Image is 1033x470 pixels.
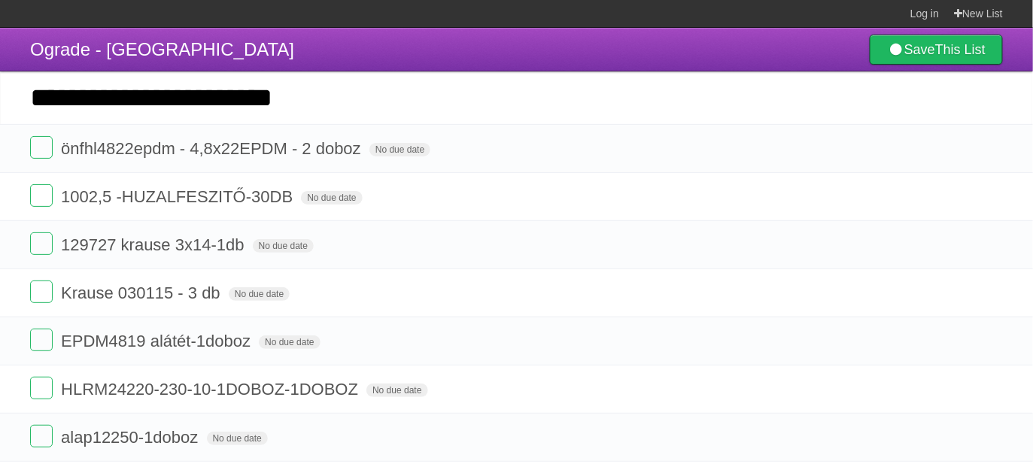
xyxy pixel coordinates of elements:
[253,239,314,253] span: No due date
[870,35,1003,65] a: SaveThis List
[30,184,53,207] label: Done
[61,187,296,206] span: 1002,5 -HUZALFESZITŐ-30DB
[61,284,224,302] span: Krause 030115 - 3 db
[61,139,365,158] span: önfhl4822epdm - 4,8x22EPDM - 2 doboz
[30,329,53,351] label: Done
[229,287,290,301] span: No due date
[61,428,202,447] span: alap12250-1doboz
[30,232,53,255] label: Done
[30,39,294,59] span: Ograde - [GEOGRAPHIC_DATA]
[61,235,248,254] span: 129727 krause 3x14-1db
[207,432,268,445] span: No due date
[259,335,320,349] span: No due date
[30,280,53,303] label: Done
[30,377,53,399] label: Done
[366,384,427,397] span: No due date
[369,143,430,156] span: No due date
[30,425,53,447] label: Done
[935,42,986,57] b: This List
[61,332,254,350] span: EPDM4819 alátét-1doboz
[30,136,53,159] label: Done
[301,191,362,205] span: No due date
[61,380,362,399] span: HLRM24220-230-10-1DOBOZ-1DOBOZ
